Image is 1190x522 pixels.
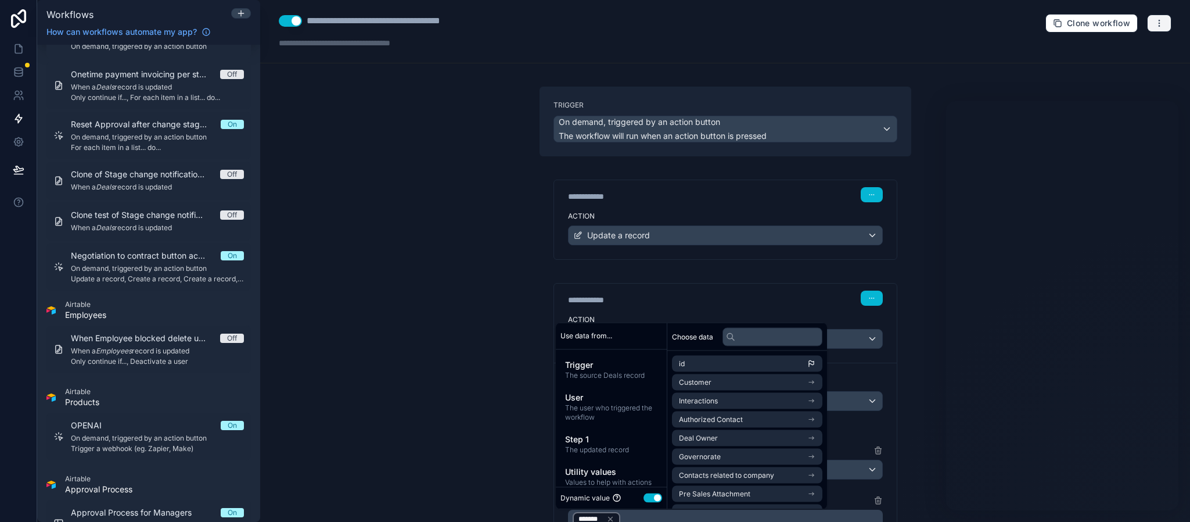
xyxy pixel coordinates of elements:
[568,212,883,221] label: Action
[672,332,713,341] span: Choose data
[1045,14,1138,33] button: Clone workflow
[565,403,657,421] span: The user who triggered the workflow
[559,116,720,128] span: On demand, triggered by an action button
[1067,18,1130,28] span: Clone workflow
[560,331,612,341] span: Use data from...
[560,494,610,503] span: Dynamic value
[46,9,94,20] span: Workflows
[553,101,897,110] label: Trigger
[565,477,657,487] span: Values to help with actions
[556,349,667,487] div: scrollable content
[565,391,657,403] span: User
[565,370,657,380] span: The source Deals record
[565,359,657,370] span: Trigger
[42,26,215,38] a: How can workflows automate my app?
[553,116,897,142] button: On demand, triggered by an action buttonThe workflow will run when an action button is pressed
[565,445,657,454] span: The updated record
[568,226,883,245] button: Update a record
[565,433,657,445] span: Step 1
[565,466,657,477] span: Utility values
[587,230,650,241] span: Update a record
[559,131,767,141] span: The workflow will run when an action button is pressed
[46,26,197,38] span: How can workflows automate my app?
[568,315,883,324] label: Action
[946,101,1178,510] iframe: Intercom live chat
